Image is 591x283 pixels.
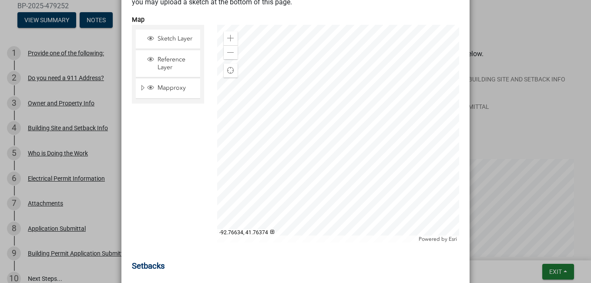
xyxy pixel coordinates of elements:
[416,236,459,243] div: Powered by
[146,56,197,71] div: Reference Layer
[449,236,457,242] a: Esri
[155,35,197,43] span: Sketch Layer
[136,30,200,49] li: Sketch Layer
[132,17,144,23] label: Map
[224,31,238,45] div: Zoom in
[155,84,197,92] span: Mapproxy
[139,84,146,93] span: Expand
[136,79,200,99] li: Mapproxy
[135,27,201,101] ul: Layer List
[146,84,197,93] div: Mapproxy
[136,51,200,77] li: Reference Layer
[155,56,197,71] span: Reference Layer
[224,45,238,59] div: Zoom out
[132,261,165,271] span: Setbacks
[224,64,238,77] div: Find my location
[146,35,197,44] div: Sketch Layer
